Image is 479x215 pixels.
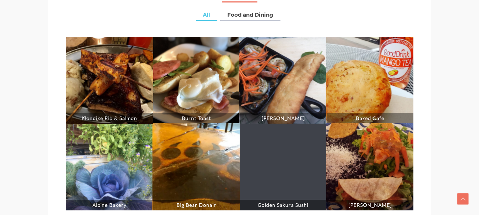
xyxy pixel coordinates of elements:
[176,202,216,208] a: Big Bear Donair
[203,11,210,18] span: All
[182,115,211,121] a: Burnt Toast
[92,202,126,208] a: Alpine Bakery
[356,115,384,121] a: Baked Cafe
[348,202,391,208] a: [PERSON_NAME]
[257,202,308,208] a: Golden Sakura Sushi
[261,115,305,121] a: [PERSON_NAME]
[227,11,273,18] span: Food and Dining
[81,115,137,121] a: Klondike Rib & Salmon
